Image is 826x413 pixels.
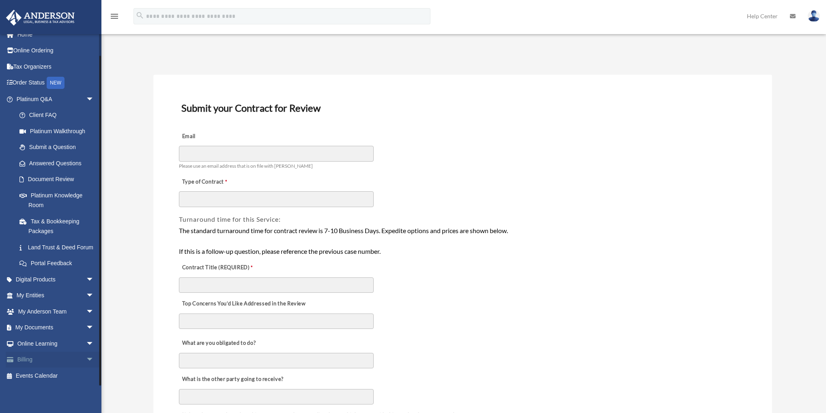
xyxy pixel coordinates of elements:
label: What are you obligated to do? [179,337,260,349]
a: Digital Productsarrow_drop_down [6,271,106,288]
span: arrow_drop_down [86,271,102,288]
a: Home [6,26,106,43]
span: arrow_drop_down [86,352,102,368]
a: Portal Feedback [11,255,106,272]
span: Please use an email address that is on file with [PERSON_NAME] [179,163,313,169]
a: Client FAQ [11,107,106,123]
span: arrow_drop_down [86,91,102,108]
a: Billingarrow_drop_down [6,352,106,368]
a: Platinum Q&Aarrow_drop_down [6,91,106,107]
a: Events Calendar [6,368,106,384]
a: Submit a Question [11,139,106,156]
i: search [136,11,144,20]
span: arrow_drop_down [86,335,102,352]
a: Tax Organizers [6,58,106,75]
div: The standard turnaround time for contract review is 7-10 Business Days. Expedite options and pric... [179,225,746,257]
label: Contract Title (REQUIRED) [179,262,260,274]
a: Platinum Knowledge Room [11,187,106,213]
img: User Pic [808,10,820,22]
a: Platinum Walkthrough [11,123,106,139]
label: Type of Contract [179,176,260,188]
a: Answered Questions [11,155,106,171]
h3: Submit your Contract for Review [178,99,747,117]
span: arrow_drop_down [86,320,102,336]
a: My Anderson Teamarrow_drop_down [6,303,106,320]
a: Online Ordering [6,43,106,59]
a: My Entitiesarrow_drop_down [6,288,106,304]
span: Turnaround time for this Service: [179,215,280,223]
label: Top Concerns You’d Like Addressed in the Review [179,298,308,310]
a: My Documentsarrow_drop_down [6,320,106,336]
label: What is the other party going to receive? [179,374,286,385]
i: menu [110,11,119,21]
a: Online Learningarrow_drop_down [6,335,106,352]
img: Anderson Advisors Platinum Portal [4,10,77,26]
a: Order StatusNEW [6,75,106,91]
span: arrow_drop_down [86,303,102,320]
div: NEW [47,77,65,89]
a: menu [110,14,119,21]
a: Document Review [11,171,102,188]
label: Email [179,131,260,142]
a: Land Trust & Deed Forum [11,239,106,255]
span: arrow_drop_down [86,288,102,304]
a: Tax & Bookkeeping Packages [11,213,106,239]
